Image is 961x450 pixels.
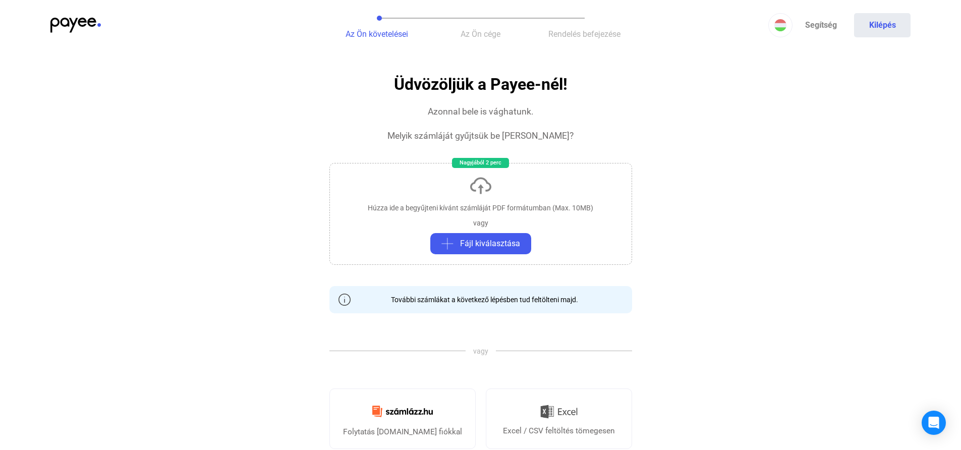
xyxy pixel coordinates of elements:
div: Open Intercom Messenger [922,411,946,435]
img: Számlázz.hu [366,400,439,423]
span: Az Ön cége [461,29,500,39]
div: További számlákat a következő lépésben tud feltölteni majd. [383,295,578,305]
div: Azonnal bele is vághatunk. [428,105,534,118]
button: HU [768,13,793,37]
img: plus-grey [441,238,454,250]
div: Melyik számláját gyűjtsük be [PERSON_NAME]? [387,130,574,142]
img: HU [774,19,786,31]
div: Folytatás [DOMAIN_NAME] fiókkal [343,426,462,438]
a: Folytatás [DOMAIN_NAME] fiókkal [329,388,476,449]
img: info-grey-outline [338,294,351,306]
span: Az Ön követelései [346,29,408,39]
div: Excel / CSV feltöltés tömegesen [503,425,615,437]
span: Fájl kiválasztása [460,238,520,250]
div: vagy [473,218,488,228]
a: Segítség [793,13,849,37]
a: Excel / CSV feltöltés tömegesen [486,388,632,449]
img: upload-cloud [469,174,493,198]
div: Húzza ide a begyűjteni kívánt számláját PDF formátumban (Max. 10MB) [368,203,593,213]
button: Kilépés [854,13,911,37]
button: plus-greyFájl kiválasztása [430,233,531,254]
div: Nagyjából 2 perc [452,158,509,168]
span: Rendelés befejezése [548,29,620,39]
h1: Üdvözöljük a Payee-nél! [394,76,568,93]
img: payee-logo [50,18,101,33]
span: vagy [466,346,496,356]
img: Excel [540,401,578,422]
